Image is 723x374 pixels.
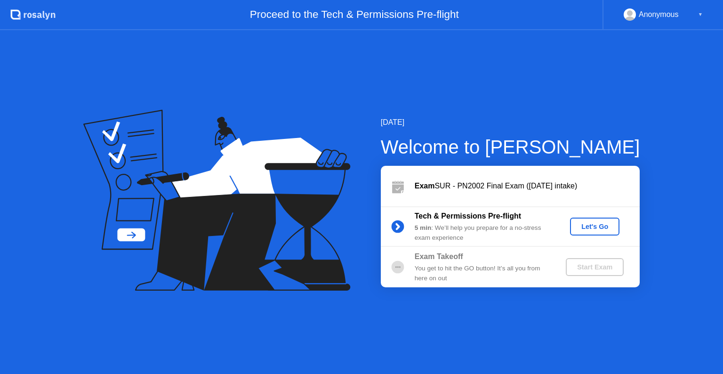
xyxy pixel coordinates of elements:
div: : We’ll help you prepare for a no-stress exam experience [415,223,550,243]
button: Start Exam [566,258,624,276]
b: Exam [415,182,435,190]
button: Let's Go [570,218,619,236]
div: Anonymous [639,8,679,21]
div: Welcome to [PERSON_NAME] [381,133,640,161]
b: Exam Takeoff [415,252,463,260]
div: SUR - PN2002 Final Exam ([DATE] intake) [415,180,640,192]
div: You get to hit the GO button! It’s all you from here on out [415,264,550,283]
b: 5 min [415,224,432,231]
div: ▼ [698,8,703,21]
div: Let's Go [574,223,616,230]
div: Start Exam [570,263,620,271]
div: [DATE] [381,117,640,128]
b: Tech & Permissions Pre-flight [415,212,521,220]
